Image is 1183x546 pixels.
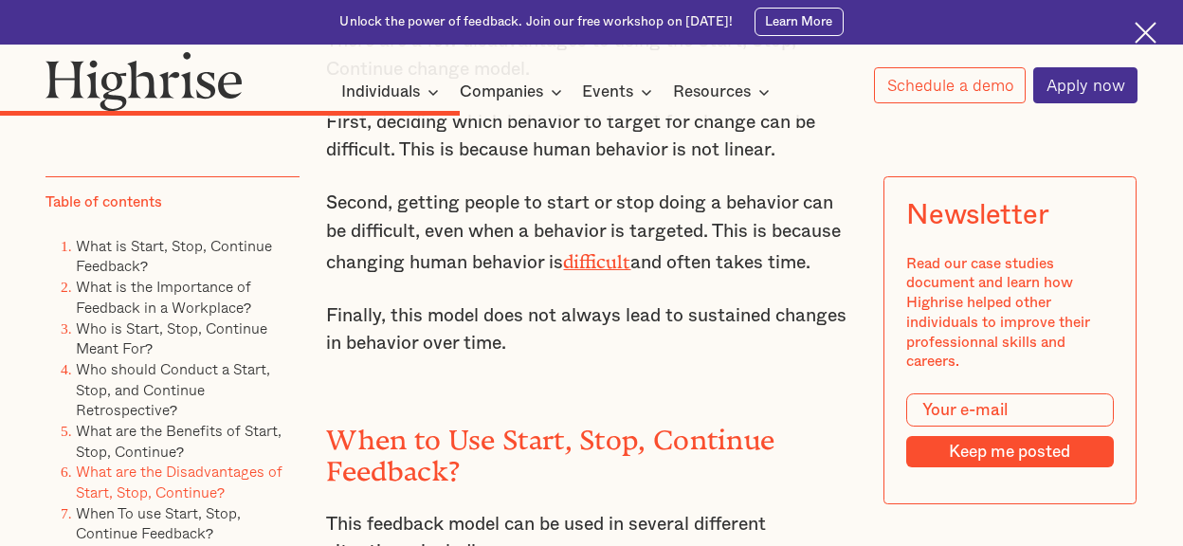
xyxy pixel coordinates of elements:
div: Individuals [341,81,445,103]
a: difficult [563,251,630,264]
input: Keep me posted [907,436,1115,467]
a: What are the Disadvantages of Start, Stop, Continue? [76,461,282,504]
div: Companies [460,81,543,103]
input: Your e-mail [907,394,1115,428]
a: What are the Benefits of Start, Stop, Continue? [76,419,282,463]
a: Who should Conduct a Start, Stop, and Continue Retrospective? [76,357,270,421]
a: Apply now [1033,67,1137,103]
div: Newsletter [907,200,1049,232]
div: Unlock the power of feedback. Join our free workshop on [DATE]! [339,13,733,31]
p: First, deciding which behavior to target for change can be difficult. This is because human behav... [326,109,856,164]
div: Companies [460,81,568,103]
a: What is the Importance of Feedback in a Workplace? [76,276,252,319]
div: Table of contents [45,192,162,212]
div: Individuals [341,81,420,103]
div: Resources [673,81,751,103]
strong: When to Use Start, Stop, Continue Feedback? [326,424,774,473]
img: Highrise logo [45,51,243,111]
a: What is Start, Stop, Continue Feedback? [76,234,272,278]
form: Modal Form [907,394,1115,467]
div: Events [582,81,633,103]
div: Read our case studies document and learn how Highrise helped other individuals to improve their p... [907,254,1115,372]
p: Second, getting people to start or stop doing a behavior can be difficult, even when a behavior i... [326,190,856,276]
a: Learn More [755,8,843,36]
div: Resources [673,81,775,103]
a: When To use Start, Stop, Continue Feedback? [76,501,241,545]
img: Cross icon [1135,22,1156,44]
p: Finally, this model does not always lead to sustained changes in behavior over time. [326,302,856,357]
a: Who is Start, Stop, Continue Meant For? [76,317,267,360]
div: Events [582,81,658,103]
a: Schedule a demo [874,67,1026,103]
